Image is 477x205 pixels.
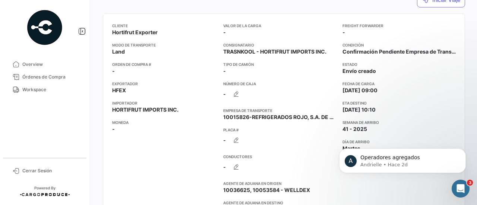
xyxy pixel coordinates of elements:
[223,113,337,121] span: 10015826-REFRIGERADOS ROJO, S.A. DE C.V.
[342,119,456,125] app-card-info-title: Semana de Arribo
[223,137,226,144] span: -
[26,9,63,46] img: powered-by.png
[112,29,158,36] span: Hortifrut Exporter
[22,167,80,174] span: Cerrar Sesión
[223,154,337,160] app-card-info-title: Conductores
[223,67,226,75] span: -
[342,81,456,87] app-card-info-title: Fecha de carga
[112,125,115,133] span: -
[6,58,83,71] a: Overview
[223,42,337,48] app-card-info-title: Consignatario
[112,67,115,75] span: -
[452,180,470,198] iframe: Intercom live chat
[342,42,456,48] app-card-info-title: Condición
[223,180,337,186] app-card-info-title: Agente de Aduana en Origen
[22,86,80,93] span: Workspace
[223,29,226,36] span: -
[342,48,456,55] span: Confirmación Pendiente Empresa de Transporte
[112,23,217,29] app-card-info-title: Cliente
[6,83,83,96] a: Workspace
[223,48,326,55] span: TRASNKOOL - HORTIFRUT IMPORTS INC.
[22,61,80,68] span: Overview
[112,81,217,87] app-card-info-title: Exportador
[342,67,376,75] span: Envío creado
[22,74,80,80] span: Órdenes de Compra
[467,180,473,186] span: 3
[328,133,477,185] iframe: Intercom notifications mensaje
[342,61,456,67] app-card-info-title: Estado
[342,29,345,36] span: -
[112,87,126,94] span: HFEX
[342,106,376,113] span: [DATE] 10:10
[223,90,226,98] span: -
[6,71,83,83] a: Órdenes de Compra
[112,106,179,113] span: HORTIFRUT IMPORTS INC.
[342,100,456,106] app-card-info-title: ETA Destino
[112,42,217,48] app-card-info-title: Modo de Transporte
[112,61,217,67] app-card-info-title: Orden de Compra #
[223,81,337,87] app-card-info-title: Número de Caja
[223,163,226,171] span: -
[223,127,337,133] app-card-info-title: Placa #
[342,125,367,133] span: 41 - 2025
[342,87,378,94] span: [DATE] 09:00
[223,61,337,67] app-card-info-title: Tipo de Camión
[112,100,217,106] app-card-info-title: Importador
[223,23,337,29] app-card-info-title: Valor de la Carga
[112,119,217,125] app-card-info-title: Moneda
[223,186,310,194] span: 10036625, 10053584 - WELLDEX
[342,23,456,29] app-card-info-title: Freight Forwarder
[223,108,337,113] app-card-info-title: Empresa de Transporte
[112,48,125,55] span: Land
